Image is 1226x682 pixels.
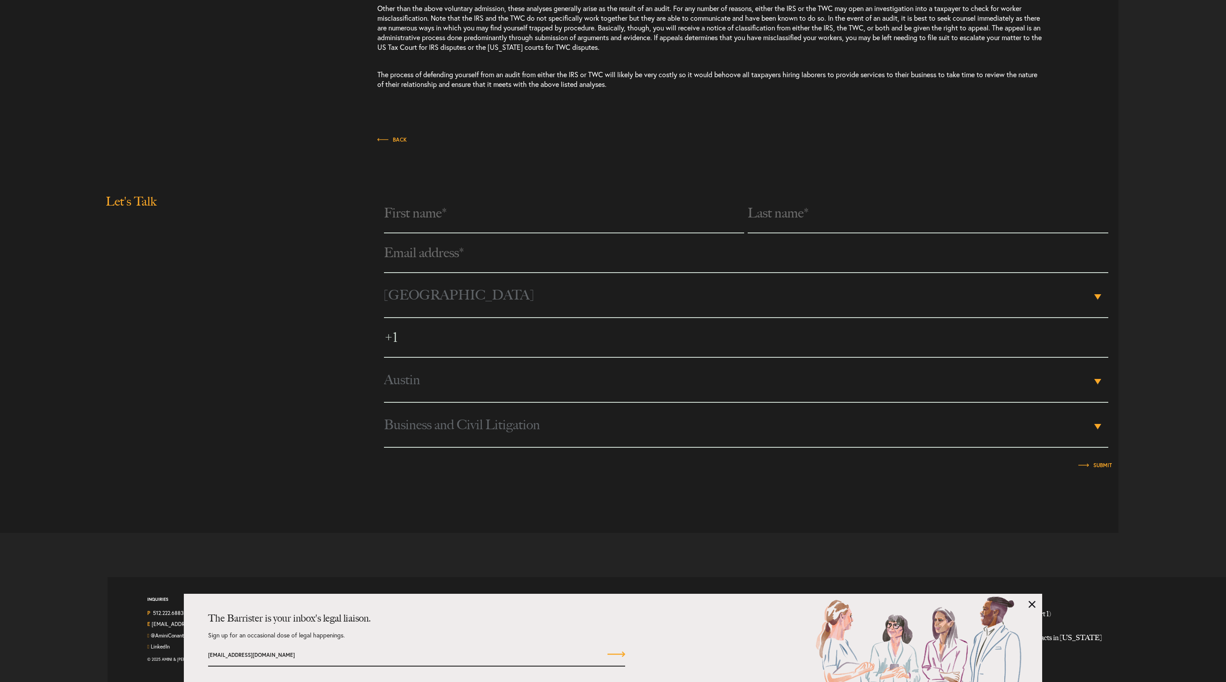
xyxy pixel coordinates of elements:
[384,194,745,233] input: First name*
[153,610,184,616] a: Call us at 5122226883
[147,596,168,609] span: Inquiries
[151,632,184,639] a: Follow us on Twitter
[1093,463,1112,468] input: Submit
[152,621,238,627] a: Email Us
[377,61,1044,98] p: The process of defending yourself from an audit from either the IRS or TWC will likely be very co...
[377,137,407,142] span: Back
[384,358,1092,402] span: Austin
[384,403,1092,447] span: Business and Civil Litigation
[748,194,1108,233] input: Last name*
[208,647,521,662] input: Email Address
[106,194,344,226] h2: Let's Talk
[147,654,395,665] div: © 2025 Amini & [PERSON_NAME], LLP. All Rights Reserved
[208,632,625,647] p: Sign up for an occasional dose of legal happenings.
[1094,379,1101,384] b: ▾
[607,649,625,660] input: Submit
[384,233,1108,273] input: Email address*
[932,609,1180,626] a: How to Buyout a Business Partner (Part 1)
[1094,294,1101,300] b: ▾
[932,626,1180,649] a: Structuring Enforceable Option Contracts in Texas
[377,134,407,144] a: Back to Insights
[1094,424,1101,429] b: ▾
[147,610,150,616] strong: P
[208,612,371,624] strong: The Barrister is your inbox's legal liaison.
[151,643,170,650] a: Join us on LinkedIn
[384,318,1108,358] input: Phone number
[384,273,1092,317] span: [GEOGRAPHIC_DATA]
[147,621,150,627] strong: E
